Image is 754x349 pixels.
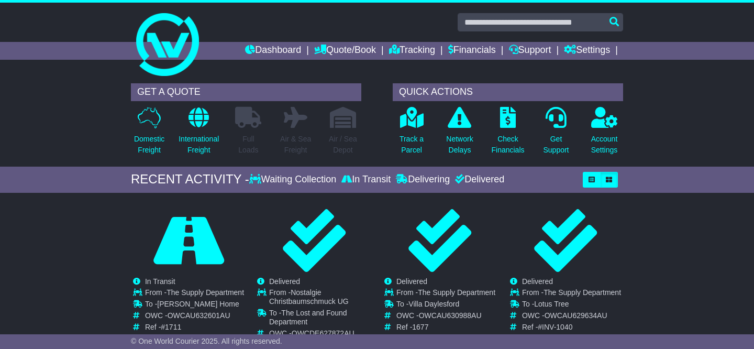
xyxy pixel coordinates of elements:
[543,134,569,156] p: Get Support
[178,106,219,161] a: InternationalFreight
[134,134,164,156] p: Domestic Freight
[179,134,219,156] p: International Freight
[145,277,175,286] span: In Transit
[157,300,239,308] span: [PERSON_NAME] Home
[564,42,610,60] a: Settings
[522,300,621,311] td: To -
[329,134,357,156] p: Air / Sea Depot
[269,277,300,286] span: Delivered
[292,329,354,337] span: OWCDE627872AU
[509,42,551,60] a: Support
[522,311,621,323] td: OWC -
[522,323,621,332] td: Ref -
[419,311,482,320] span: OWCAU630988AU
[591,106,618,161] a: AccountSettings
[314,42,376,60] a: Quote/Book
[280,134,311,156] p: Air & Sea Freight
[491,106,525,161] a: CheckFinancials
[145,323,244,332] td: Ref -
[269,288,371,309] td: From -
[389,42,435,60] a: Tracking
[448,42,496,60] a: Financials
[249,174,339,186] div: Waiting Collection
[544,288,621,297] span: The Supply Department
[412,323,428,331] span: 1677
[145,311,244,323] td: OWC -
[145,288,244,300] td: From -
[545,311,607,320] span: OWCAU629634AU
[167,288,244,297] span: The Supply Department
[134,106,165,161] a: DomesticFreight
[393,174,452,186] div: Delivering
[168,311,230,320] span: OWCAU632601AU
[534,300,569,308] span: Lotus Tree
[131,83,361,101] div: GET A QUOTE
[408,300,459,308] span: Villa Daylesford
[396,311,495,323] td: OWC -
[542,106,569,161] a: GetSupport
[591,134,618,156] p: Account Settings
[400,134,424,156] p: Track a Parcel
[396,323,495,332] td: Ref -
[269,329,371,341] td: OWC -
[393,83,623,101] div: QUICK ACTIONS
[396,288,495,300] td: From -
[145,300,244,311] td: To -
[396,277,427,286] span: Delivered
[131,172,249,187] div: RECENT ACTIVITY -
[446,134,473,156] p: Network Delays
[339,174,393,186] div: In Transit
[235,134,261,156] p: Full Loads
[522,277,553,286] span: Delivered
[418,288,495,297] span: The Supply Department
[538,323,572,331] span: #INV-1040
[269,309,371,329] td: To -
[245,42,301,60] a: Dashboard
[161,323,181,331] span: #1711
[131,337,282,345] span: © One World Courier 2025. All rights reserved.
[491,134,524,156] p: Check Financials
[399,106,424,161] a: Track aParcel
[446,106,473,161] a: NetworkDelays
[396,300,495,311] td: To -
[452,174,504,186] div: Delivered
[269,309,347,326] span: The Lost and Found Department
[522,288,621,300] td: From -
[269,288,349,306] span: Nostalgie Christbaumschmuck UG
